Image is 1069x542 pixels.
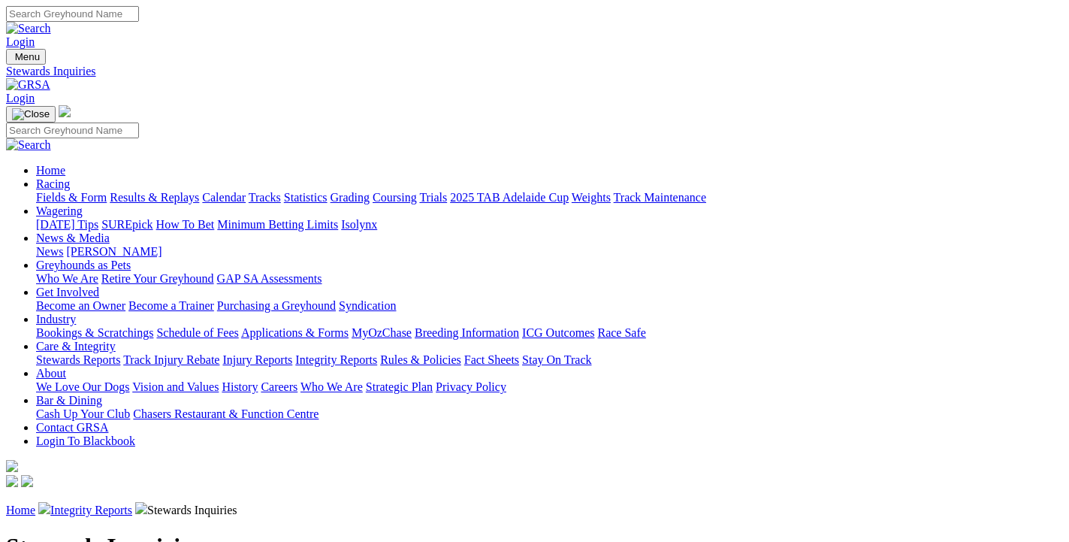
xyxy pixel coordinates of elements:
a: Integrity Reports [50,504,132,516]
img: GRSA [6,78,50,92]
img: Close [12,108,50,120]
img: Search [6,138,51,152]
a: Track Injury Rebate [123,353,219,366]
a: Calendar [202,191,246,204]
a: Careers [261,380,297,393]
a: Greyhounds as Pets [36,259,131,271]
img: facebook.svg [6,475,18,487]
div: Bar & Dining [36,407,1063,421]
a: Home [6,504,35,516]
div: Wagering [36,218,1063,232]
a: History [222,380,258,393]
img: logo-grsa-white.png [59,105,71,117]
button: Toggle navigation [6,106,56,123]
a: Weights [572,191,611,204]
a: Tracks [249,191,281,204]
a: [PERSON_NAME] [66,245,162,258]
a: Bookings & Scratchings [36,326,153,339]
a: Track Maintenance [614,191,706,204]
a: Who We Are [36,272,98,285]
a: News [36,245,63,258]
a: Get Involved [36,286,99,298]
img: twitter.svg [21,475,33,487]
a: About [36,367,66,380]
a: Breeding Information [415,326,519,339]
a: We Love Our Dogs [36,380,129,393]
a: Schedule of Fees [156,326,238,339]
a: Become a Trainer [128,299,214,312]
a: Results & Replays [110,191,199,204]
a: Login To Blackbook [36,435,135,447]
a: 2025 TAB Adelaide Cup [450,191,569,204]
button: Toggle navigation [6,49,46,65]
div: Racing [36,191,1063,204]
span: Menu [15,51,40,62]
a: Syndication [339,299,396,312]
p: Stewards Inquiries [6,502,1063,517]
a: Login [6,35,35,48]
a: News & Media [36,232,110,244]
div: Greyhounds as Pets [36,272,1063,286]
a: Chasers Restaurant & Function Centre [133,407,319,420]
a: Applications & Forms [241,326,349,339]
a: Rules & Policies [380,353,461,366]
a: Purchasing a Greyhound [217,299,336,312]
input: Search [6,123,139,138]
img: chevron-right.svg [135,502,147,514]
a: Vision and Values [132,380,219,393]
a: Integrity Reports [295,353,377,366]
a: [DATE] Tips [36,218,98,231]
a: Trials [419,191,447,204]
a: Cash Up Your Club [36,407,130,420]
div: Industry [36,326,1063,340]
a: Become an Owner [36,299,125,312]
a: Retire Your Greyhound [101,272,214,285]
a: Contact GRSA [36,421,108,434]
div: News & Media [36,245,1063,259]
a: Racing [36,177,70,190]
div: About [36,380,1063,394]
a: Isolynx [341,218,377,231]
a: Wagering [36,204,83,217]
a: Statistics [284,191,328,204]
a: Grading [331,191,370,204]
img: chevron-right.svg [38,502,50,514]
a: Who We Are [300,380,363,393]
a: Bar & Dining [36,394,102,407]
a: Fact Sheets [464,353,519,366]
a: SUREpick [101,218,152,231]
a: Fields & Form [36,191,107,204]
a: Home [36,164,65,177]
a: Stay On Track [522,353,591,366]
a: ICG Outcomes [522,326,594,339]
a: Stewards Reports [36,353,120,366]
div: Get Involved [36,299,1063,313]
a: GAP SA Assessments [217,272,322,285]
input: Search [6,6,139,22]
a: Stewards Inquiries [6,65,1063,78]
img: logo-grsa-white.png [6,460,18,472]
a: Injury Reports [222,353,292,366]
a: Care & Integrity [36,340,116,353]
a: Privacy Policy [436,380,506,393]
div: Care & Integrity [36,353,1063,367]
a: Strategic Plan [366,380,433,393]
a: Login [6,92,35,104]
a: Race Safe [597,326,645,339]
a: Industry [36,313,76,326]
img: Search [6,22,51,35]
a: Minimum Betting Limits [217,218,338,231]
a: Coursing [373,191,417,204]
a: MyOzChase [352,326,412,339]
a: How To Bet [156,218,215,231]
